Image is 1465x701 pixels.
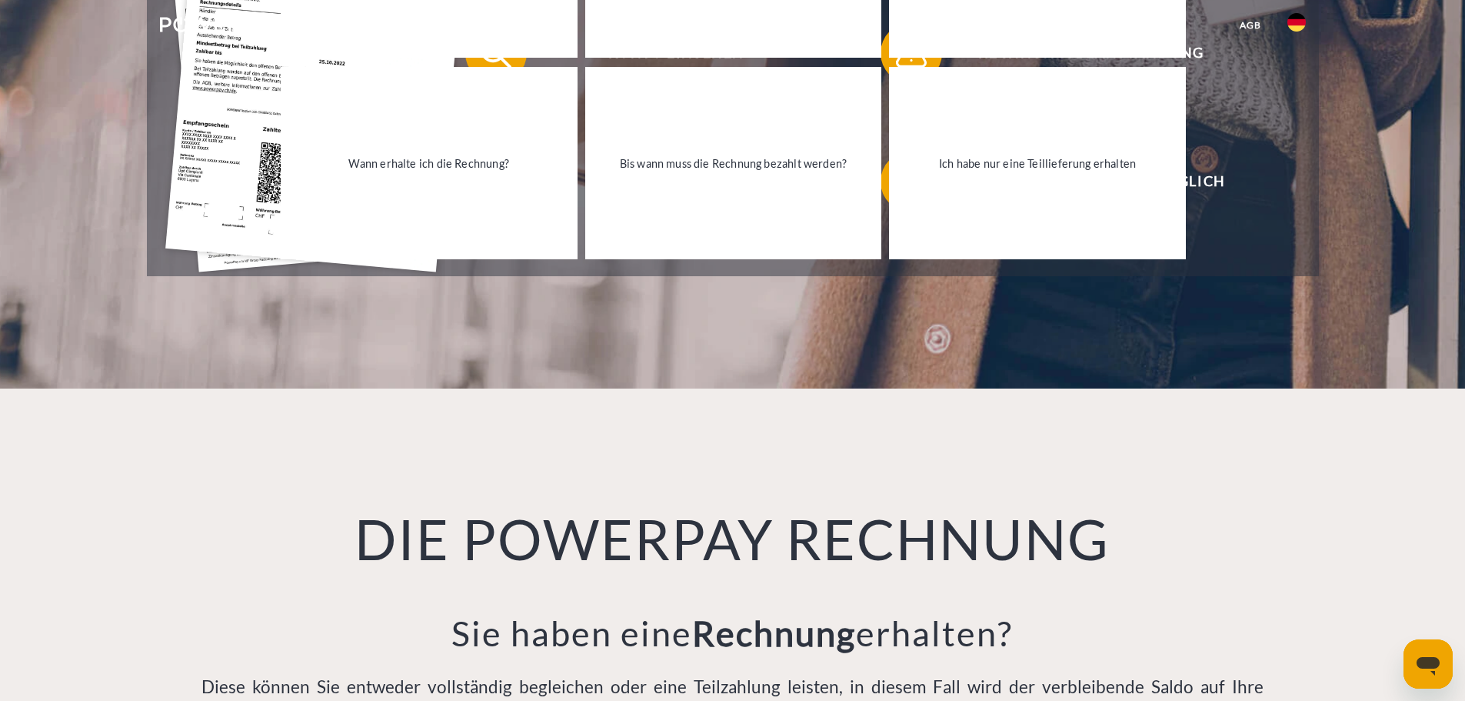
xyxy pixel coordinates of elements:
div: Bis wann muss die Rechnung bezahlt werden? [594,152,873,173]
img: de [1287,13,1306,32]
h3: Sie haben eine erhalten? [194,612,1272,655]
a: SUPPORT [461,12,534,39]
img: logo-powerpay-white.svg [160,17,284,32]
iframe: Schaltfläche zum Öffnen des Messaging-Fensters [1403,639,1453,689]
b: Rechnung [692,613,856,654]
h1: DIE POWERPAY RECHNUNG [194,504,1272,573]
a: DIE RECHNUNG [357,12,461,39]
div: Wann erhalte ich die Rechnung? [290,152,568,173]
div: Ich habe nur eine Teillieferung erhalten [898,152,1177,173]
a: Home [299,12,357,39]
a: agb [1227,12,1274,39]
